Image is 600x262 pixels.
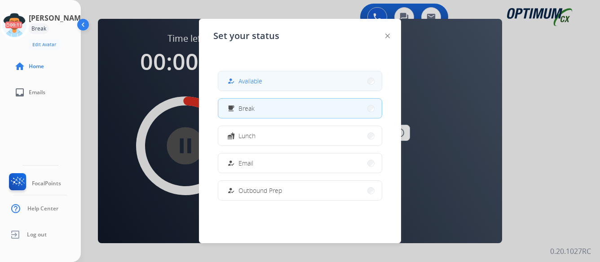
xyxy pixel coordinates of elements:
[238,131,256,140] span: Lunch
[32,180,61,187] span: FocalPoints
[218,71,382,91] button: Available
[29,89,45,96] span: Emails
[7,173,61,194] a: FocalPoints
[14,87,25,98] mat-icon: inbox
[29,23,49,34] div: Break
[218,99,382,118] button: Break
[385,34,390,38] img: close-button
[29,13,87,23] h3: [PERSON_NAME]
[238,186,282,195] span: Outbound Prep
[29,63,44,70] span: Home
[218,126,382,145] button: Lunch
[218,153,382,173] button: Email
[227,187,235,194] mat-icon: how_to_reg
[550,246,591,257] p: 0.20.1027RC
[27,231,47,238] span: Log out
[218,181,382,200] button: Outbound Prep
[238,76,262,86] span: Available
[238,104,255,113] span: Break
[238,158,253,168] span: Email
[14,61,25,72] mat-icon: home
[227,105,235,112] mat-icon: free_breakfast
[227,132,235,140] mat-icon: fastfood
[27,205,58,212] span: Help Center
[227,77,235,85] mat-icon: how_to_reg
[29,39,60,50] button: Edit Avatar
[213,30,279,42] span: Set your status
[227,159,235,167] mat-icon: how_to_reg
